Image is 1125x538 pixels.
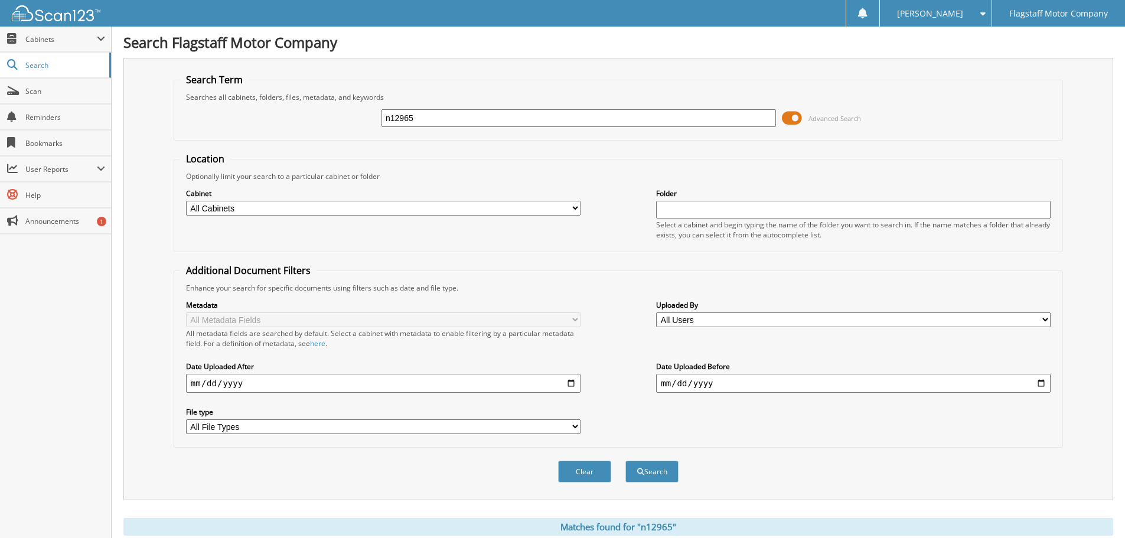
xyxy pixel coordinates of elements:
img: scan123-logo-white.svg [12,5,100,21]
legend: Search Term [180,73,249,86]
label: Date Uploaded Before [656,361,1051,371]
label: Cabinet [186,188,581,198]
label: Metadata [186,300,581,310]
div: Optionally limit your search to a particular cabinet or folder [180,171,1056,181]
label: Folder [656,188,1051,198]
label: Date Uploaded After [186,361,581,371]
span: Announcements [25,216,105,226]
div: All metadata fields are searched by default. Select a cabinet with metadata to enable filtering b... [186,328,581,348]
input: start [186,374,581,393]
span: Bookmarks [25,138,105,148]
span: Cabinets [25,34,97,44]
div: Searches all cabinets, folders, files, metadata, and keywords [180,92,1056,102]
div: Matches found for "n12965" [123,518,1113,536]
div: Enhance your search for specific documents using filters such as date and file type. [180,283,1056,293]
input: end [656,374,1051,393]
button: Clear [558,461,611,482]
button: Search [625,461,679,482]
span: Search [25,60,103,70]
a: here [310,338,325,348]
label: File type [186,407,581,417]
legend: Location [180,152,230,165]
span: User Reports [25,164,97,174]
span: Reminders [25,112,105,122]
label: Uploaded By [656,300,1051,310]
span: Help [25,190,105,200]
div: Select a cabinet and begin typing the name of the folder you want to search in. If the name match... [656,220,1051,240]
span: Flagstaff Motor Company [1009,10,1108,17]
span: [PERSON_NAME] [897,10,963,17]
div: 1 [97,217,106,226]
span: Advanced Search [808,114,861,123]
h1: Search Flagstaff Motor Company [123,32,1113,52]
legend: Additional Document Filters [180,264,317,277]
span: Scan [25,86,105,96]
